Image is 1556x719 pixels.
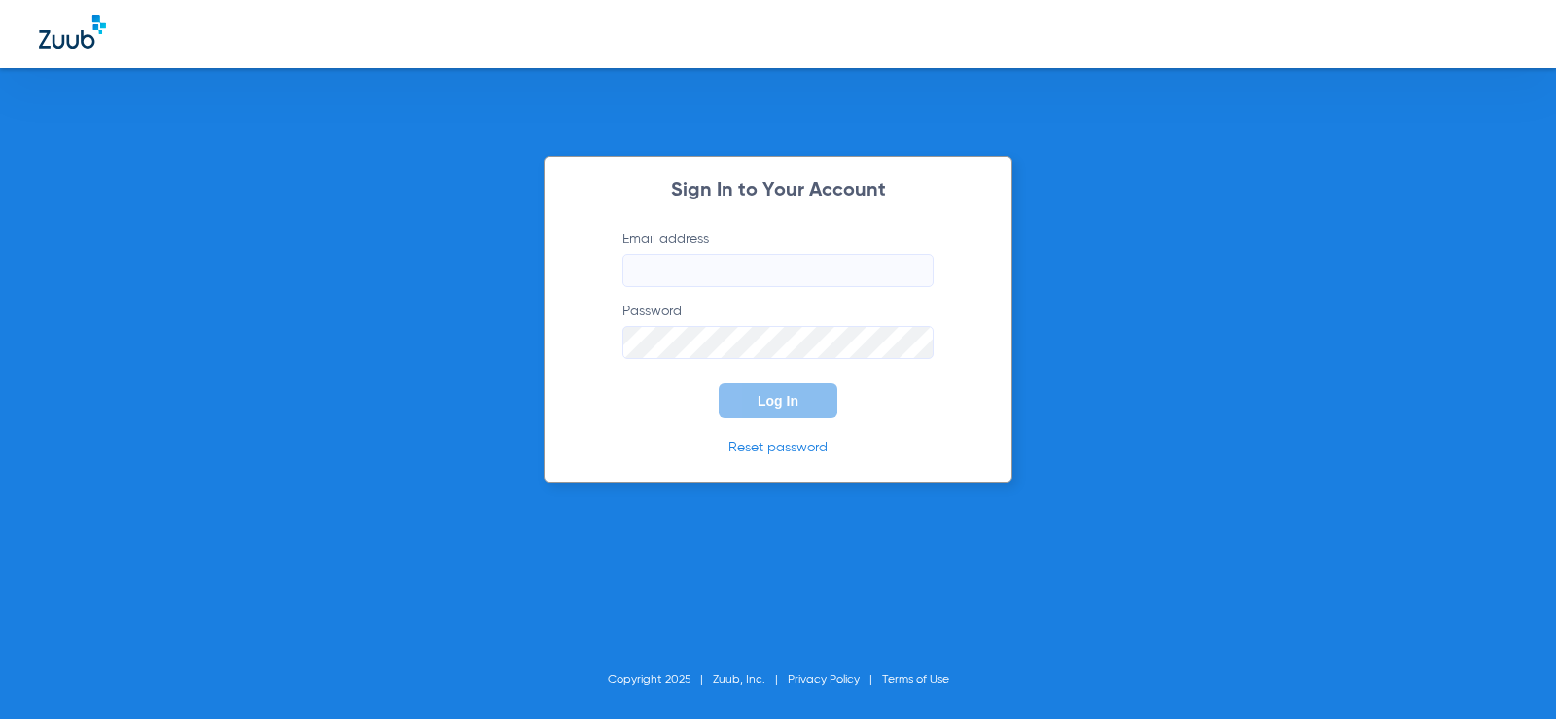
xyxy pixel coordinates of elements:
[622,254,934,287] input: Email address
[593,181,963,200] h2: Sign In to Your Account
[608,670,713,690] li: Copyright 2025
[39,15,106,49] img: Zuub Logo
[758,393,798,409] span: Log In
[622,230,934,287] label: Email address
[788,674,860,686] a: Privacy Policy
[728,441,828,454] a: Reset password
[622,326,934,359] input: Password
[713,670,788,690] li: Zuub, Inc.
[882,674,949,686] a: Terms of Use
[622,302,934,359] label: Password
[719,383,837,418] button: Log In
